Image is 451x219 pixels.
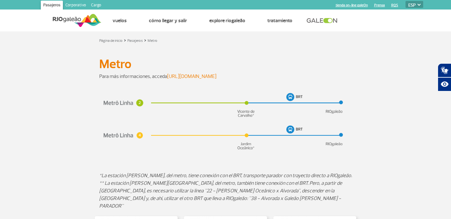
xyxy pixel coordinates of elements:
[99,38,123,43] a: Página de inicio
[41,1,63,11] a: Pasajeros
[99,73,352,80] p: Para más informaciones, acceda
[438,63,451,77] button: Abrir tradutor de língua de sinais.
[209,17,245,24] a: Explore RIOgaleão
[124,36,126,44] a: >
[99,172,352,179] em: *La estación [PERSON_NAME], del metro, tiene conexión con el BRT, transporte parador con trayecto...
[99,91,352,152] img: subLineD-v2.png
[88,1,104,11] a: Cargo
[438,77,451,91] button: Abrir recursos assistivos.
[99,180,342,209] em: ** La estación [PERSON_NAME][GEOGRAPHIC_DATA], del metro, también tiene conexión con el BRT. Pero...
[391,3,398,7] a: RQS
[374,3,385,7] a: Prensa
[267,17,292,24] a: Tratamiento
[113,17,127,24] a: Vuelos
[149,17,187,24] a: Cómo llegar y salir
[63,1,88,11] a: Corporativo
[148,38,157,43] a: Metro
[167,73,216,80] a: [URL][DOMAIN_NAME]
[438,63,451,91] div: Plugin de acessibilidade da Hand Talk.
[99,59,352,69] h1: Metro
[336,3,368,7] a: tienda on-line galeOn
[144,36,146,44] a: >
[127,38,143,43] a: Pasajeros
